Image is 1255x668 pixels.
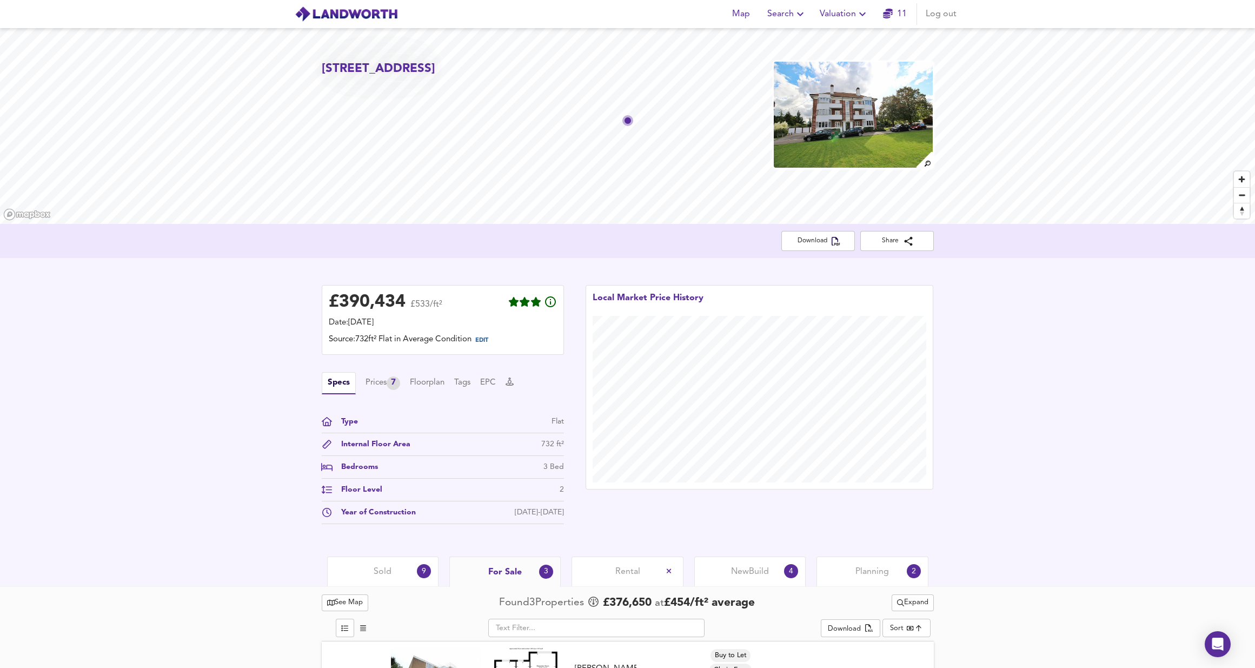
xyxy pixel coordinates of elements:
[731,566,769,578] span: New Build
[560,484,564,495] div: 2
[333,507,416,518] div: Year of Construction
[784,564,798,578] div: 4
[1234,171,1250,187] button: Zoom in
[366,376,400,390] div: Prices
[322,61,435,77] h2: [STREET_ADDRESS]
[488,566,522,578] span: For Sale
[322,594,369,611] button: See Map
[295,6,398,22] img: logo
[454,377,470,389] button: Tags
[664,597,755,609] span: £ 454 / ft² average
[541,439,564,450] div: 732 ft²
[828,623,861,636] div: Download
[926,6,957,22] span: Log out
[869,235,925,247] span: Share
[366,376,400,390] button: Prices7
[488,619,705,637] input: Text Filter...
[878,3,912,25] button: 11
[333,461,378,473] div: Bedrooms
[921,3,961,25] button: Log out
[897,597,928,609] span: Expand
[410,377,444,389] button: Floorplan
[603,595,652,611] span: £ 376,650
[724,3,759,25] button: Map
[710,649,751,662] div: Buy to Let
[892,594,934,611] div: split button
[907,564,921,578] div: 2
[892,594,934,611] button: Expand
[1234,203,1250,219] button: Reset bearing to north
[655,598,664,609] span: at
[499,596,587,610] div: Found 3 Propert ies
[710,651,751,660] span: Buy to Let
[860,231,934,251] button: Share
[327,597,363,609] span: See Map
[773,61,934,169] img: property
[543,461,564,473] div: 3 Bed
[475,338,488,343] span: EDIT
[1205,631,1231,657] div: Open Intercom Messenger
[539,565,553,579] div: 3
[333,484,382,495] div: Floor Level
[820,6,869,22] span: Valuation
[329,334,557,348] div: Source: 732ft² Flat in Average Condition
[781,231,855,251] button: Download
[821,619,880,638] button: Download
[855,566,889,578] span: Planning
[890,623,904,633] div: Sort
[552,416,564,427] div: Flat
[480,377,496,389] button: EPC
[410,300,442,316] span: £533/ft²
[329,317,557,329] div: Date: [DATE]
[3,208,51,221] a: Mapbox homepage
[387,376,400,390] div: 7
[821,619,880,638] div: split button
[815,3,873,25] button: Valuation
[882,619,931,637] div: Sort
[883,6,907,22] a: 11
[593,292,703,316] div: Local Market Price History
[763,3,811,25] button: Search
[329,294,406,310] div: £ 390,434
[417,564,431,578] div: 9
[767,6,807,22] span: Search
[1234,187,1250,203] button: Zoom out
[515,507,564,518] div: [DATE]-[DATE]
[333,439,410,450] div: Internal Floor Area
[915,150,934,169] img: search
[790,235,846,247] span: Download
[333,416,358,427] div: Type
[322,372,356,394] button: Specs
[374,566,391,578] span: Sold
[1234,188,1250,203] span: Zoom out
[615,566,640,578] span: Rental
[728,6,754,22] span: Map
